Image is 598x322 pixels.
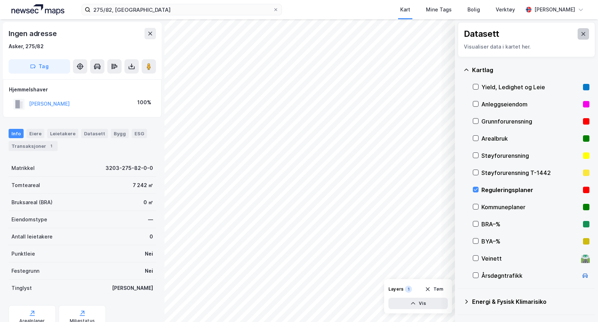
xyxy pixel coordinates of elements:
input: Søk på adresse, matrikkel, gårdeiere, leietakere eller personer [90,4,273,15]
div: Bolig [467,5,480,14]
div: Datasett [81,129,108,138]
iframe: Chat Widget [562,288,598,322]
div: Energi & Fysisk Klimarisiko [472,297,589,306]
div: Punktleie [11,250,35,258]
div: Nei [145,267,153,275]
div: Kart [400,5,410,14]
div: Info [9,129,24,138]
div: Mine Tags [426,5,452,14]
div: 1 [48,142,55,150]
div: Transaksjoner [9,141,58,151]
div: Støyforurensning [481,151,580,160]
div: Festegrunn [11,267,39,275]
div: 0 ㎡ [143,198,153,207]
img: logo.a4113a55bc3d86da70a041830d287a7e.svg [11,4,64,15]
div: Asker, 275/82 [9,42,44,51]
div: Tomteareal [11,181,40,190]
div: Årsdøgntrafikk [481,271,578,280]
div: 3203-275-82-0-0 [106,164,153,172]
div: Kontrollprogram for chat [562,288,598,322]
div: — [148,215,153,224]
div: Kartlag [472,66,589,74]
div: BRA–% [481,220,580,228]
div: ESG [132,129,147,138]
button: Tag [9,59,70,74]
div: Bruksareal (BRA) [11,198,53,207]
div: Veinett [481,254,578,263]
div: [PERSON_NAME] [112,284,153,292]
div: Datasett [464,28,499,40]
div: Arealbruk [481,134,580,143]
div: Bygg [111,129,129,138]
div: Reguleringsplaner [481,186,580,194]
div: Kommuneplaner [481,203,580,211]
button: Vis [388,298,448,309]
div: Anleggseiendom [481,100,580,109]
div: [PERSON_NAME] [534,5,575,14]
div: Verktøy [496,5,515,14]
div: Leietakere [47,129,78,138]
div: Grunnforurensning [481,117,580,126]
div: Hjemmelshaver [9,85,156,94]
div: 1 [405,286,412,293]
div: Yield, Ledighet og Leie [481,83,580,91]
div: Matrikkel [11,164,35,172]
div: 7 242 ㎡ [133,181,153,190]
div: 🛣️ [580,254,590,263]
div: Eiendomstype [11,215,47,224]
div: 0 [149,232,153,241]
div: Ingen adresse [9,28,58,39]
div: Layers [388,286,403,292]
div: Nei [145,250,153,258]
div: Tinglyst [11,284,32,292]
div: Støyforurensning T-1442 [481,168,580,177]
div: Visualiser data i kartet her. [464,42,589,51]
div: Antall leietakere [11,232,53,241]
div: 100% [137,98,151,107]
div: Eiere [26,129,44,138]
button: Tøm [420,283,448,295]
div: BYA–% [481,237,580,246]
